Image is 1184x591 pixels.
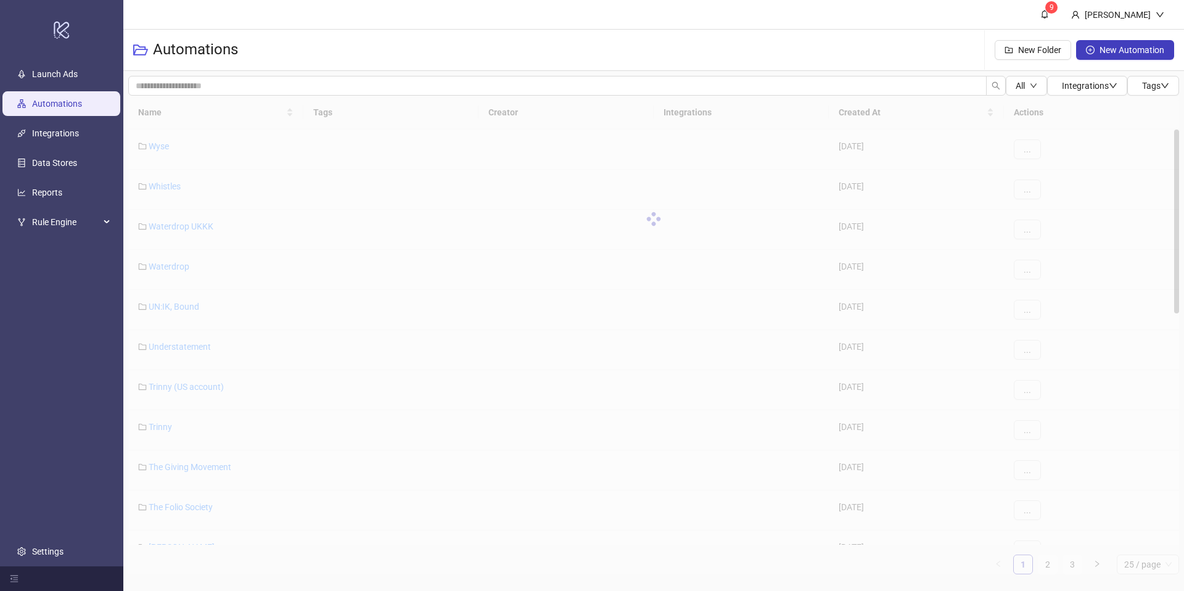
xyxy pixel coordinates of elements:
a: Data Stores [32,158,77,168]
span: down [1161,81,1169,90]
span: folder-open [133,43,148,57]
sup: 9 [1045,1,1058,14]
a: Settings [32,547,64,556]
a: Integrations [32,128,79,138]
button: Integrationsdown [1047,76,1127,96]
button: Alldown [1006,76,1047,96]
div: [PERSON_NAME] [1080,8,1156,22]
span: All [1016,81,1025,91]
span: bell [1040,10,1049,19]
span: folder-add [1005,46,1013,54]
span: search [992,81,1000,90]
span: New Folder [1018,45,1061,55]
h3: Automations [153,40,238,60]
span: 9 [1050,3,1054,12]
span: user [1071,10,1080,19]
span: Tags [1142,81,1169,91]
a: Automations [32,99,82,109]
span: down [1109,81,1117,90]
button: Tagsdown [1127,76,1179,96]
span: plus-circle [1086,46,1095,54]
button: New Automation [1076,40,1174,60]
span: Integrations [1062,81,1117,91]
span: Rule Engine [32,210,100,234]
span: New Automation [1100,45,1164,55]
span: down [1156,10,1164,19]
a: Launch Ads [32,69,78,79]
button: New Folder [995,40,1071,60]
a: Reports [32,188,62,197]
span: down [1030,82,1037,89]
span: fork [17,218,26,226]
span: menu-fold [10,574,18,583]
